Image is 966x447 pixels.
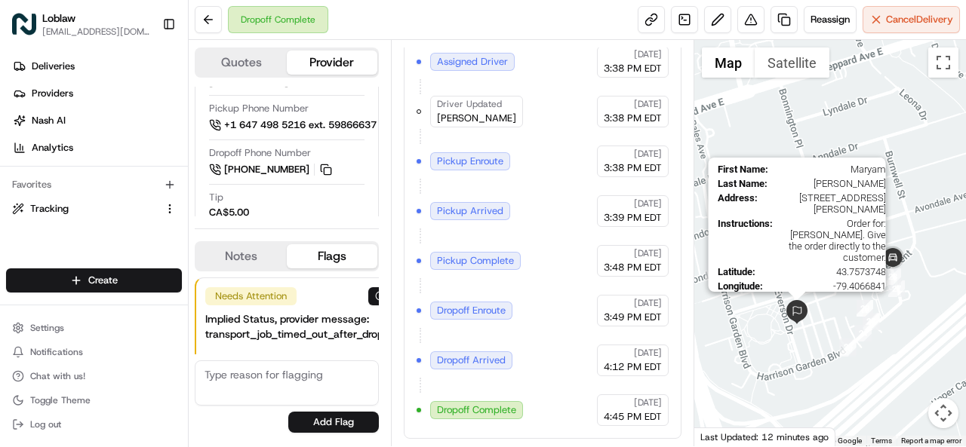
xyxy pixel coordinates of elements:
[15,196,101,208] div: Past conversations
[15,219,39,243] img: Loblaw 12 agents
[901,436,961,445] a: Report a map error
[702,47,755,78] button: Show street map
[840,338,857,355] div: 23
[6,109,188,133] a: Nash AI
[15,15,45,45] img: Nash
[68,144,248,159] div: Start new chat
[811,13,850,26] span: Reassign
[287,51,377,75] button: Provider
[6,173,182,197] div: Favorites
[12,12,36,36] img: Loblaw
[604,410,662,424] span: 4:45 PM EDT
[928,47,958,78] button: Toggle fullscreen view
[437,403,516,417] span: Dropoff Complete
[634,197,662,210] span: [DATE]
[6,81,188,106] a: Providers
[30,346,83,358] span: Notifications
[42,11,75,26] button: Loblaw
[6,366,182,387] button: Chat with us!
[209,117,401,133] button: +1 647 498 5216 ext. 59866637
[150,335,183,347] span: Pylon
[15,60,275,84] p: Welcome 👋
[12,202,158,216] a: Tracking
[863,314,880,330] div: 17
[855,325,872,341] div: 21
[634,48,662,60] span: [DATE]
[205,287,297,305] div: Needs Attention
[257,148,275,167] button: Start new chat
[437,254,514,268] span: Pickup Complete
[778,218,885,263] span: Order for: [PERSON_NAME]. Give the order directly to the customer.
[634,297,662,309] span: [DATE]
[604,211,662,225] span: 3:39 PM EDT
[839,340,856,357] div: 18
[209,146,311,160] span: Dropoff Phone Number
[196,51,287,75] button: Quotes
[32,144,59,171] img: 1727276513143-84d647e1-66c0-4f92-a045-3c9f9f5dfd92
[437,98,502,110] span: Driver Updated
[604,112,662,125] span: 3:38 PM EDT
[884,268,901,285] div: 28
[763,192,885,215] span: [STREET_ADDRESS][PERSON_NAME]
[6,390,182,411] button: Toggle Theme
[6,268,182,292] button: Create
[15,260,39,284] img: Klarizel Pensader
[6,197,182,221] button: Tracking
[30,370,85,382] span: Chat with us!
[30,394,91,406] span: Toggle Theme
[437,155,503,168] span: Pickup Enroute
[634,347,662,359] span: [DATE]
[42,26,150,38] button: [EMAIL_ADDRESS][DOMAIN_NAME]
[128,274,133,286] span: •
[136,274,173,286] span: 9:56 AM
[47,274,125,286] span: Klarizel Pensader
[604,360,662,374] span: 4:12 PM EDT
[768,280,885,292] span: -79.4066841
[804,6,857,33] button: Reassign
[6,6,156,42] button: LoblawLoblaw[EMAIL_ADDRESS][DOMAIN_NAME]
[698,427,748,446] a: Open this area in Google Maps (opens a new window)
[209,161,334,178] a: [PHONE_NUMBER]
[863,6,960,33] button: CancelDelivery
[886,13,953,26] span: Cancel Delivery
[437,55,508,69] span: Assigned Driver
[694,427,835,446] div: Last Updated: 12 minutes ago
[6,317,182,338] button: Settings
[773,178,885,189] span: [PERSON_NAME]
[6,341,182,363] button: Notifications
[604,62,662,75] span: 3:38 PM EDT
[39,97,249,113] input: Clear
[205,311,432,341] div: Implied Status, provider message: transport_job_timed_out_after_dropoff_arrival
[6,136,188,160] a: Analytics
[209,102,309,115] span: Pickup Phone Number
[928,398,958,428] button: Map camera controls
[634,98,662,110] span: [DATE]
[705,263,721,280] div: 15
[634,396,662,409] span: [DATE]
[234,193,275,211] button: See all
[755,47,829,78] button: Show satellite imagery
[30,322,64,334] span: Settings
[717,164,768,175] span: First Name :
[288,412,379,433] button: Add Flag
[224,118,377,132] span: +1 647 498 5216 ext. 59866637
[15,144,42,171] img: 1736555255976-a54dd68f-1ca7-489b-9aae-adbdc363a1c4
[30,418,61,430] span: Log out
[209,191,223,204] span: Tip
[437,304,506,317] span: Dropoff Enroute
[196,244,287,268] button: Notes
[634,247,662,259] span: [DATE]
[6,414,182,435] button: Log out
[368,287,432,305] button: Resolve
[437,112,516,125] span: [PERSON_NAME]
[604,261,662,274] span: 3:48 PM EDT
[888,280,905,297] div: 27
[30,202,69,216] span: Tracking
[774,164,885,175] span: Maryam
[437,354,506,367] span: Dropoff Arrived
[634,148,662,160] span: [DATE]
[106,335,183,347] a: Powered byPylon
[717,266,755,277] span: Latitude :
